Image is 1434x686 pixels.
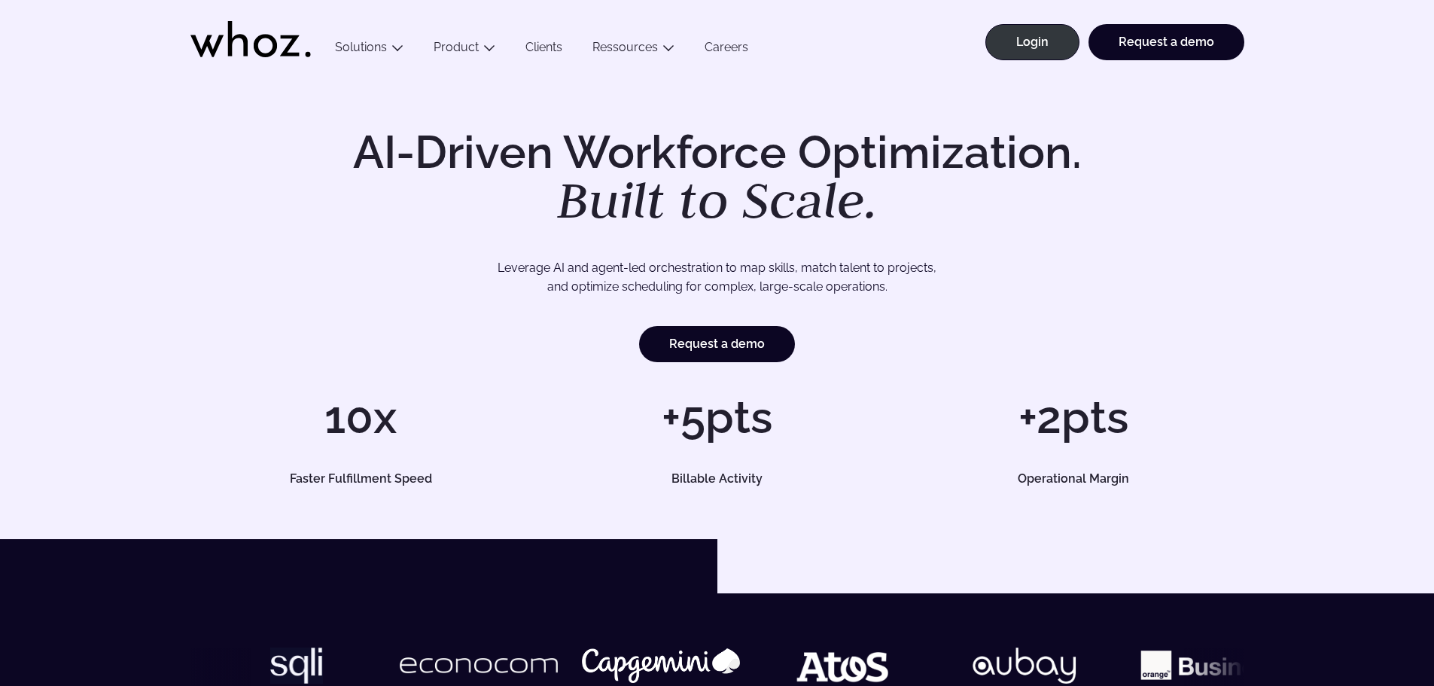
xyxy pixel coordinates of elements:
a: Request a demo [639,326,795,362]
button: Solutions [320,40,419,60]
button: Product [419,40,510,60]
a: Careers [690,40,763,60]
h5: Faster Fulfillment Speed [207,473,514,485]
button: Ressources [577,40,690,60]
a: Login [985,24,1079,60]
p: Leverage AI and agent-led orchestration to map skills, match talent to projects, and optimize sch... [243,258,1192,297]
a: Product [434,40,479,54]
h1: 10x [190,395,531,440]
a: Request a demo [1088,24,1244,60]
h5: Operational Margin [920,473,1227,485]
h1: +5pts [547,395,887,440]
h5: Billable Activity [564,473,871,485]
em: Built to Scale. [557,166,878,233]
h1: +2pts [903,395,1244,440]
a: Clients [510,40,577,60]
h1: AI-Driven Workforce Optimization. [332,130,1103,226]
a: Ressources [592,40,658,54]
